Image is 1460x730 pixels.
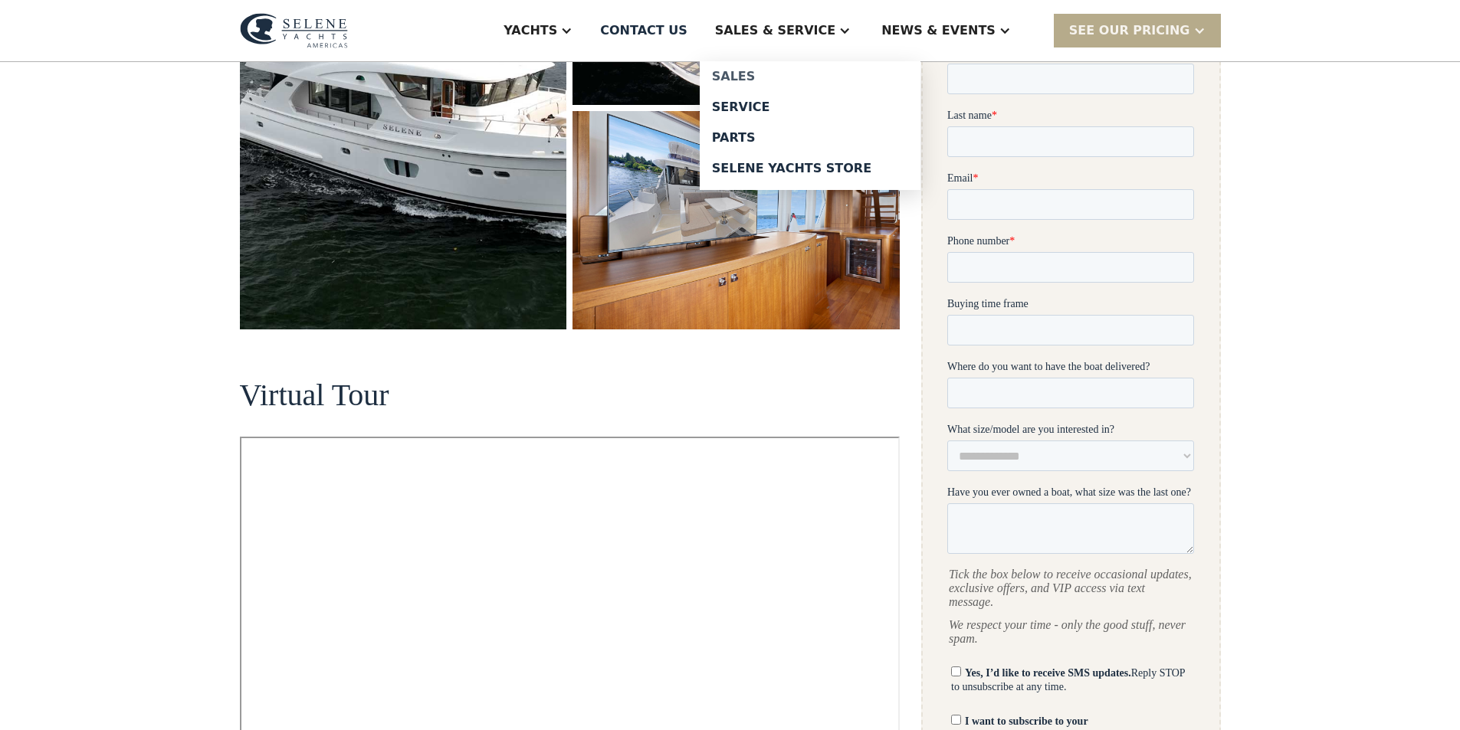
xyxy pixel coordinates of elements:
div: SEE Our Pricing [1069,21,1190,40]
div: Parts [712,132,908,144]
a: Parts [700,123,920,153]
a: Service [700,92,920,123]
div: Selene Yachts Store [712,162,908,175]
a: Sales [700,61,920,92]
div: Sales [712,70,908,83]
nav: Sales & Service [700,61,920,190]
div: Sales & Service [715,21,835,40]
div: Yachts [504,21,557,40]
div: SEE Our Pricing [1054,14,1221,47]
a: open lightbox [573,111,900,329]
div: Contact US [600,21,687,40]
div: Service [712,101,908,113]
div: News & EVENTS [881,21,996,40]
h2: Virtual Tour [240,378,901,412]
img: logo [240,13,348,48]
a: Selene Yachts Store [700,153,920,184]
